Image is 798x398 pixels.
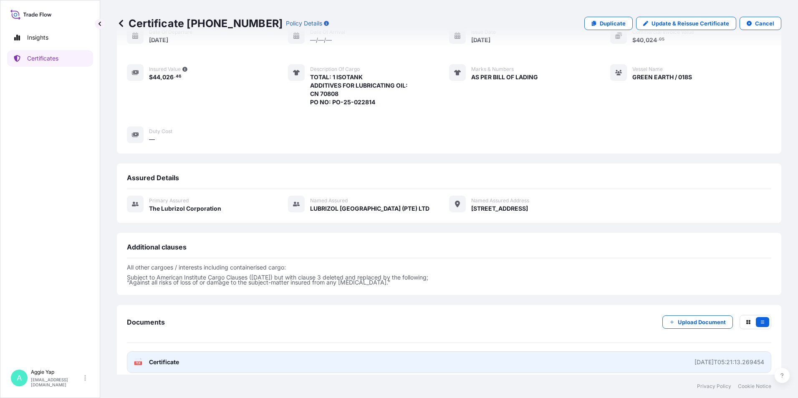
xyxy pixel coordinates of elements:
p: Certificate [PHONE_NUMBER] [117,17,283,30]
a: Privacy Policy [697,383,731,390]
span: 026 [162,74,174,80]
p: Policy Details [286,19,322,28]
span: Description of cargo [310,66,360,73]
span: . [174,75,175,78]
span: The Lubrizol Corporation [149,204,221,213]
span: Insured Value [149,66,181,73]
span: AS PER BILL OF LADING [471,73,538,81]
span: Documents [127,318,165,326]
p: All other cargoes / interests including containerised cargo: Subject to American Institute Cargo ... [127,265,771,285]
a: Cookie Notice [738,383,771,390]
p: Cancel [755,19,774,28]
a: Insights [7,29,93,46]
span: Duty Cost [149,128,172,135]
p: Certificates [27,54,58,63]
p: Update & Reissue Certificate [652,19,729,28]
span: Vessel Name [632,66,663,73]
span: , [160,74,162,80]
a: PDFCertificate[DATE]T05:21:13.269454 [127,351,771,373]
p: Upload Document [678,318,726,326]
span: LUBRIZOL [GEOGRAPHIC_DATA] (PTE) LTD [310,204,429,213]
div: [DATE]T05:21:13.269454 [694,358,764,366]
span: Assured Details [127,174,179,182]
span: $ [149,74,153,80]
button: Upload Document [662,315,733,329]
p: Insights [27,33,48,42]
span: TOTAL: 1 ISOTANK ADDITIVES FOR LUBRICATING OIL: CN 70808 PO NO: PO-25-022814 [310,73,408,106]
span: Certificate [149,358,179,366]
span: Primary assured [149,197,189,204]
p: [EMAIL_ADDRESS][DOMAIN_NAME] [31,377,83,387]
span: [STREET_ADDRESS] [471,204,528,213]
a: Duplicate [584,17,633,30]
span: — [149,135,155,144]
span: Named Assured Address [471,197,529,204]
span: GREEN EARTH / 018S [632,73,692,81]
a: Certificates [7,50,93,67]
span: 46 [176,75,181,78]
span: A [17,374,22,382]
button: Cancel [740,17,781,30]
span: Additional clauses [127,243,187,251]
span: 44 [153,74,160,80]
p: Duplicate [600,19,626,28]
span: Marks & Numbers [471,66,514,73]
p: Aggie Yap [31,369,83,375]
text: PDF [136,362,141,365]
span: Named Assured [310,197,348,204]
a: Update & Reissue Certificate [636,17,736,30]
